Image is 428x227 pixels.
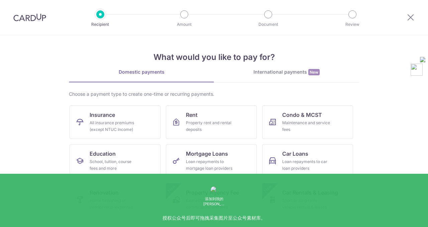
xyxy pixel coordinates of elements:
[69,51,359,63] h4: What would you like to pay for?
[69,69,214,75] div: Domestic payments
[186,120,234,133] div: Property rent and rental deposits
[90,120,138,133] div: All insurance premiums (except NTUC Income)
[243,21,293,28] p: Document
[69,91,359,97] div: Choose a payment type to create one-time or recurring payments.
[90,111,115,119] span: Insurance
[282,111,322,119] span: Condo & MCST
[13,13,46,21] img: CardUp
[308,69,320,75] span: New
[262,105,353,139] a: Condo & MCSTMaintenance and service fees
[282,150,308,158] span: Car Loans
[76,21,125,28] p: Recipient
[282,120,330,133] div: Maintenance and service fees
[166,105,257,139] a: RentProperty rent and rental deposits
[159,21,209,28] p: Amount
[70,144,160,178] a: EducationSchool, tuition, course fees and more
[328,21,377,28] p: Review
[90,158,138,172] div: School, tuition, course fees and more
[186,158,234,172] div: Loan repayments to mortgage loan providers
[262,144,353,178] a: Car LoansLoan repayments to car loan providers
[186,111,198,119] span: Rent
[186,150,228,158] span: Mortgage Loans
[90,150,116,158] span: Education
[282,158,330,172] div: Loan repayments to car loan providers
[214,69,359,76] div: International payments
[166,144,257,178] a: Mortgage LoansLoan repayments to mortgage loan providers
[70,105,160,139] a: InsuranceAll insurance premiums (except NTUC Income)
